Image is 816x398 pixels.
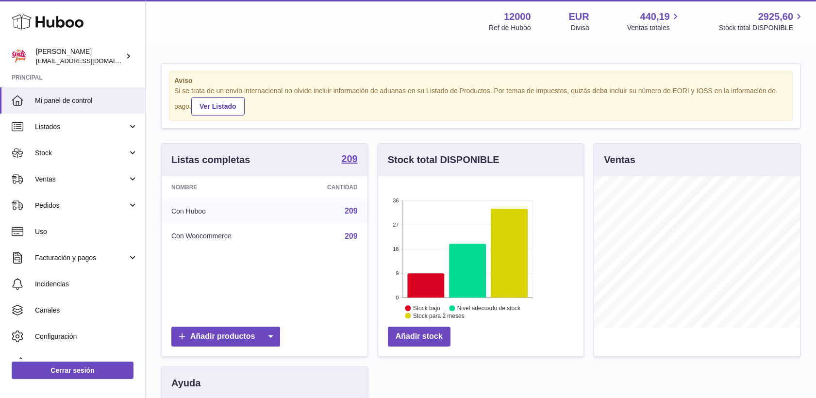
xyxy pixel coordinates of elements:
span: Incidencias [35,280,138,289]
span: 440,19 [640,10,670,23]
span: Stock total DISPONIBLE [719,23,804,33]
span: Configuración [35,332,138,341]
div: Si se trata de un envío internacional no olvide incluir información de aduanas en su Listado de P... [174,86,787,116]
strong: 12000 [504,10,531,23]
span: Uso [35,227,138,236]
span: Listados [35,122,128,132]
a: Cerrar sesión [12,362,133,379]
strong: EUR [569,10,589,23]
td: Con Huboo [162,199,288,224]
a: 209 [345,232,358,240]
text: Stock para 2 meses [413,313,465,319]
th: Cantidad [288,176,367,199]
th: Nombre [162,176,288,199]
img: mar@ensuelofirme.com [12,49,26,64]
span: [EMAIL_ADDRESS][DOMAIN_NAME] [36,57,143,65]
span: Mi panel de control [35,96,138,105]
h3: Ventas [604,153,635,166]
text: Nivel adecuado de stock [457,305,521,312]
text: 36 [393,198,399,203]
span: Devoluciones [35,358,138,367]
div: [PERSON_NAME] [36,47,123,66]
strong: 209 [341,154,357,164]
div: Divisa [571,23,589,33]
a: Añadir productos [171,327,280,347]
span: Ventas [35,175,128,184]
strong: Aviso [174,76,787,85]
span: Canales [35,306,138,315]
text: 9 [396,270,399,276]
text: 0 [396,295,399,300]
h3: Stock total DISPONIBLE [388,153,500,166]
text: Stock bajo [413,305,440,312]
a: 209 [345,207,358,215]
a: 440,19 Ventas totales [627,10,681,33]
span: Stock [35,149,128,158]
a: 2925,60 Stock total DISPONIBLE [719,10,804,33]
a: 209 [341,154,357,166]
span: Facturación y pagos [35,253,128,263]
a: Ver Listado [191,97,244,116]
td: Con Woocommerce [162,224,288,249]
text: 18 [393,246,399,252]
a: Añadir stock [388,327,450,347]
span: 2925,60 [758,10,793,23]
span: Pedidos [35,201,128,210]
h3: Ayuda [171,377,200,390]
h3: Listas completas [171,153,250,166]
div: Ref de Huboo [489,23,531,33]
text: 27 [393,222,399,228]
span: Ventas totales [627,23,681,33]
